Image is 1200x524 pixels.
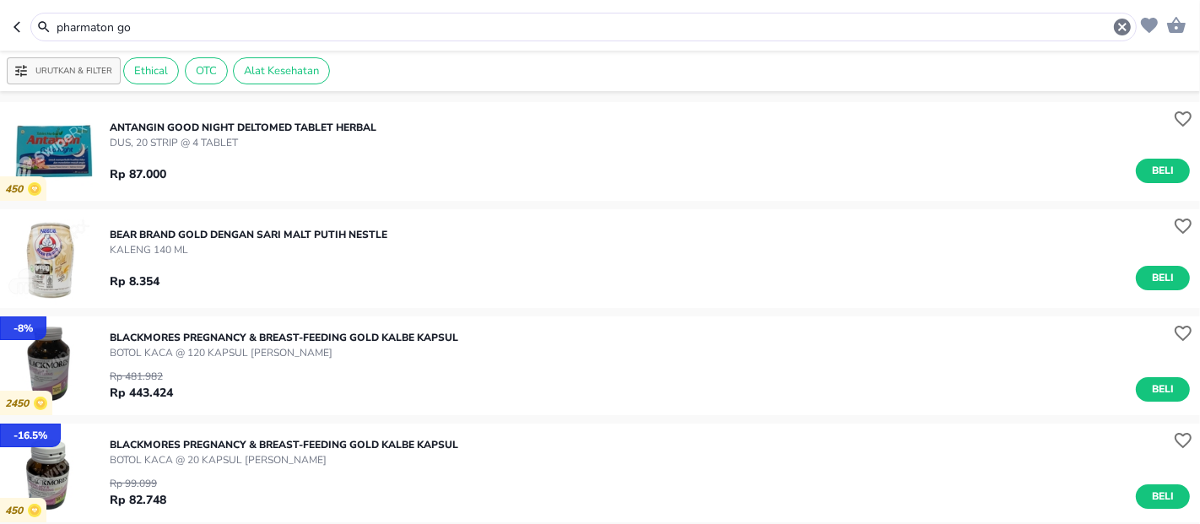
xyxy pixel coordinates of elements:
p: BOTOL KACA @ 120 KAPSUL [PERSON_NAME] [110,345,458,360]
p: BLACKMORES PREGNANCY & BREAST-FEEDING GOLD Kalbe KAPSUL [110,330,458,345]
p: Rp 87.000 [110,165,166,183]
p: Rp 8.354 [110,273,159,290]
div: Alat Kesehatan [233,57,330,84]
p: Rp 481.982 [110,369,173,384]
p: Rp 443.424 [110,384,173,402]
span: Beli [1149,488,1177,505]
p: - 8 % [14,321,33,336]
div: Ethical [123,57,179,84]
p: Rp 99.099 [110,476,166,491]
span: OTC [186,63,227,78]
span: Beli [1149,381,1177,398]
p: ANTANGIN GOOD NIGHT Deltomed TABLET HERBAL [110,120,376,135]
p: - 16.5 % [14,428,47,443]
p: BEAR BRAND GOLD DENGAN SARI MALT PUTIH Nestle [110,227,387,242]
button: Beli [1136,266,1190,290]
p: 450 [5,505,28,517]
p: Rp 82.748 [110,491,166,509]
p: DUS, 20 STRIP @ 4 TABLET [110,135,376,150]
input: Cari 4000+ produk di sini [55,19,1112,36]
span: Alat Kesehatan [234,63,329,78]
p: 2450 [5,397,34,410]
span: Beli [1149,162,1177,180]
p: BOTOL KACA @ 20 KAPSUL [PERSON_NAME] [110,452,458,467]
p: 450 [5,183,28,196]
button: Beli [1136,377,1190,402]
p: BLACKMORES PREGNANCY & BREAST-FEEDING GOLD Kalbe KAPSUL [110,437,458,452]
span: Ethical [124,63,178,78]
p: KALENG 140 ML [110,242,387,257]
div: OTC [185,57,228,84]
button: Beli [1136,484,1190,509]
span: Beli [1149,269,1177,287]
button: Urutkan & Filter [7,57,121,84]
button: Beli [1136,159,1190,183]
p: Urutkan & Filter [35,65,112,78]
